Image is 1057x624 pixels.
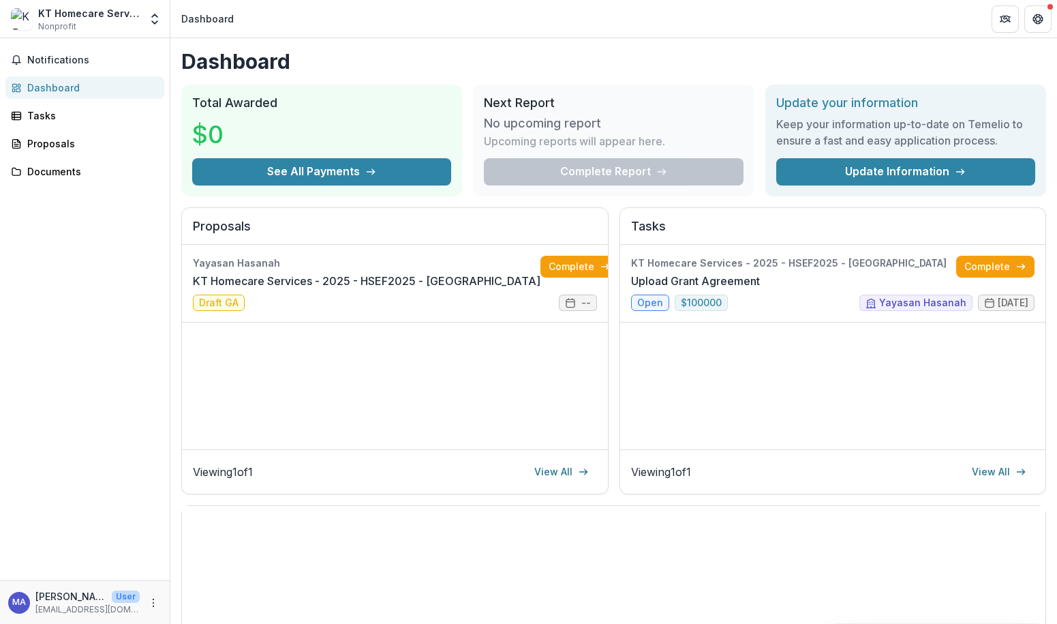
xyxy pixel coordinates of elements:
p: Upcoming reports will appear here. [484,133,665,149]
p: Viewing 1 of 1 [631,464,691,480]
h2: Next Report [484,95,743,110]
p: [PERSON_NAME] [35,589,106,604]
a: Tasks [5,104,164,127]
button: See All Payments [192,158,451,185]
button: More [145,595,162,611]
a: Complete [540,256,619,278]
button: Notifications [5,49,164,71]
a: Upload Grant Agreement [631,273,760,289]
a: View All [964,461,1035,483]
div: Dashboard [27,80,153,95]
a: KT Homecare Services - 2025 - HSEF2025 - [GEOGRAPHIC_DATA] [193,273,540,289]
h2: Total Awarded [192,95,451,110]
h1: Dashboard [181,49,1046,74]
a: Complete [956,256,1035,278]
button: Partners [992,5,1019,33]
h2: Tasks [631,219,1035,245]
p: User [112,591,140,603]
div: Documents [27,164,153,179]
h2: Proposals [193,219,597,245]
span: Nonprofit [38,20,76,33]
div: KT Homecare Services [38,6,140,20]
a: Update Information [776,158,1035,185]
p: Viewing 1 of 1 [193,464,253,480]
span: Notifications [27,55,159,66]
a: Proposals [5,132,164,155]
a: Documents [5,160,164,183]
img: KT Homecare Services [11,8,33,30]
div: Muhammad Akasyah Zainal Abidin [12,598,26,607]
div: Proposals [27,136,153,151]
div: Dashboard [181,12,234,26]
h3: Keep your information up-to-date on Temelio to ensure a fast and easy application process. [776,116,1035,149]
div: Tasks [27,108,153,123]
h2: Update your information [776,95,1035,110]
nav: breadcrumb [176,9,239,29]
a: View All [526,461,597,483]
p: [EMAIL_ADDRESS][DOMAIN_NAME] [35,604,140,616]
h3: No upcoming report [484,116,601,131]
button: Get Help [1024,5,1052,33]
h3: $0 [192,116,294,153]
a: Dashboard [5,76,164,99]
button: Open entity switcher [145,5,164,33]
